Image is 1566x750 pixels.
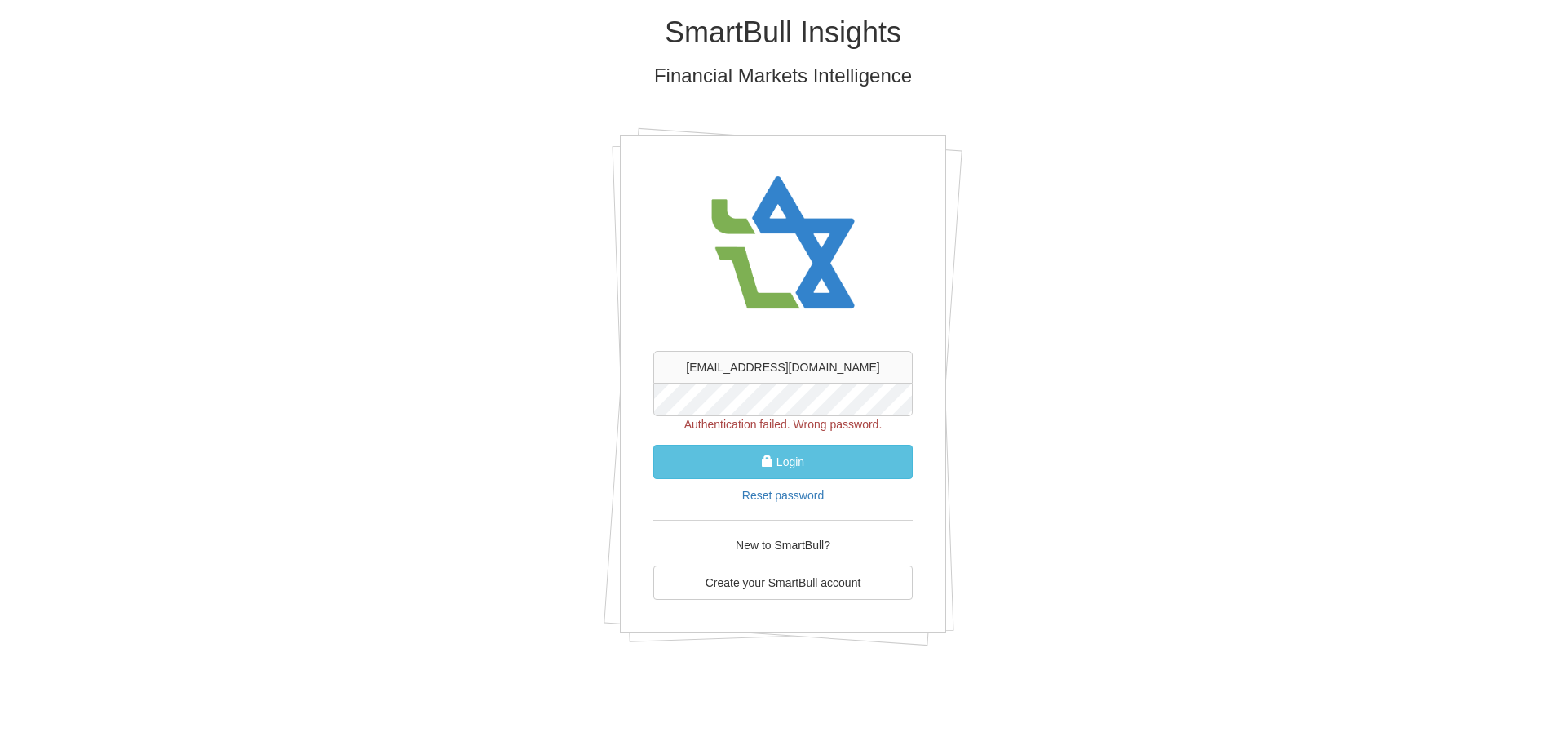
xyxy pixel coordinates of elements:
a: Reset password [742,489,824,502]
button: Login [653,445,913,479]
a: Create your SmartBull account [653,566,913,600]
input: username [653,351,913,384]
span: New to SmartBull? [736,539,830,552]
h3: Financial Markets Intelligence [306,65,1260,87]
p: Authentication failed. Wrong password. [653,416,913,433]
h1: SmartBull Insights [306,16,1260,49]
img: avatar [701,161,865,326]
